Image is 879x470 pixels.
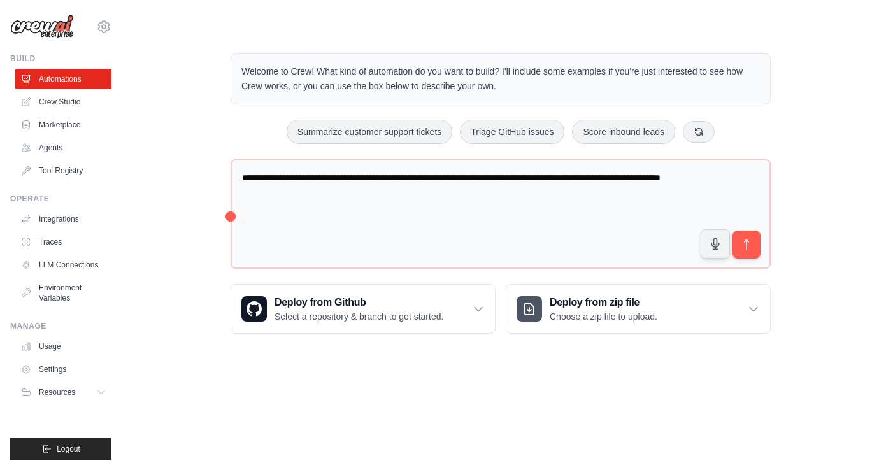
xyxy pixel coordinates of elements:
[15,359,111,380] a: Settings
[39,387,75,397] span: Resources
[15,138,111,158] a: Agents
[460,120,564,144] button: Triage GitHub issues
[275,310,443,323] p: Select a repository & branch to get started.
[287,120,452,144] button: Summarize customer support tickets
[10,194,111,204] div: Operate
[15,336,111,357] a: Usage
[15,209,111,229] a: Integrations
[550,295,657,310] h3: Deploy from zip file
[550,310,657,323] p: Choose a zip file to upload.
[275,295,443,310] h3: Deploy from Github
[15,232,111,252] a: Traces
[572,120,675,144] button: Score inbound leads
[15,278,111,308] a: Environment Variables
[15,69,111,89] a: Automations
[10,53,111,64] div: Build
[15,115,111,135] a: Marketplace
[15,160,111,181] a: Tool Registry
[241,64,760,94] p: Welcome to Crew! What kind of automation do you want to build? I'll include some examples if you'...
[10,15,74,39] img: Logo
[15,382,111,402] button: Resources
[57,444,80,454] span: Logout
[10,438,111,460] button: Logout
[15,92,111,112] a: Crew Studio
[15,255,111,275] a: LLM Connections
[10,321,111,331] div: Manage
